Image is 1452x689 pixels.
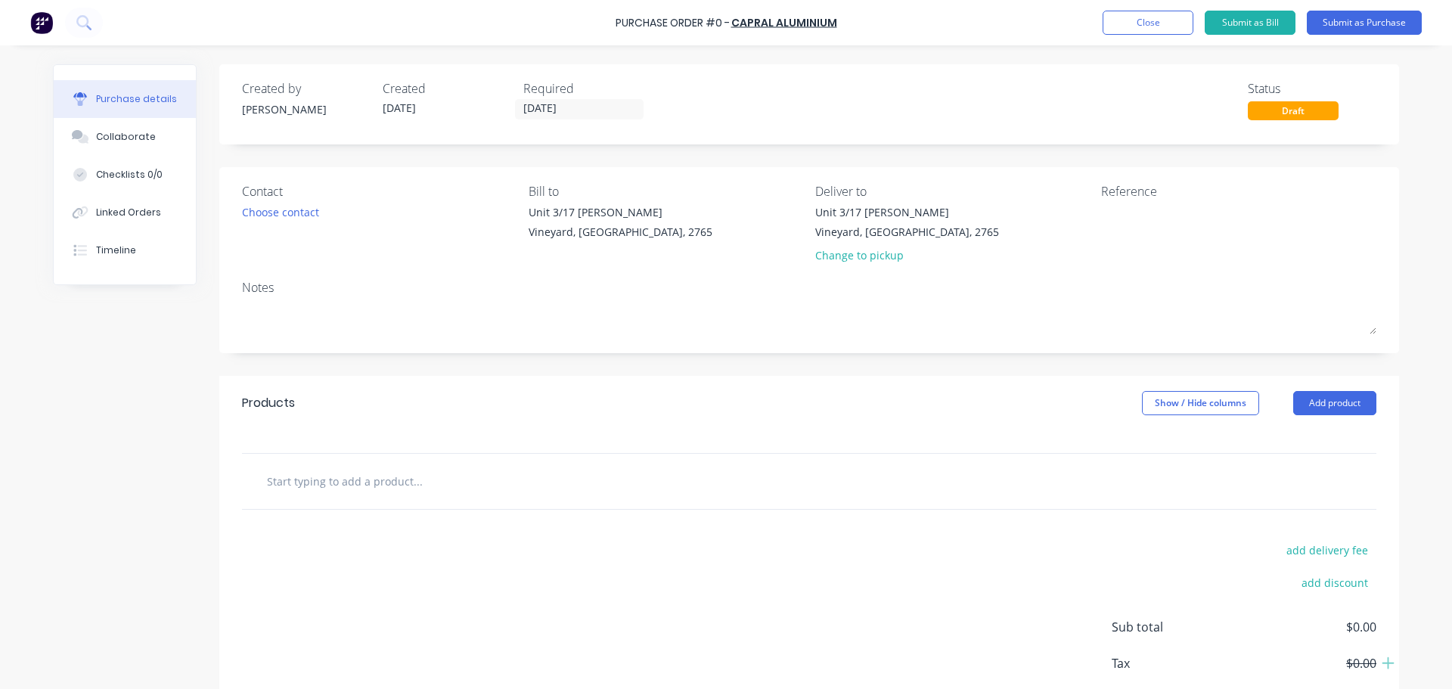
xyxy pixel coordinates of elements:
button: Linked Orders [54,194,196,231]
div: Reference [1101,182,1376,200]
div: Notes [242,278,1376,296]
div: Choose contact [242,204,319,220]
div: Change to pickup [815,247,999,263]
button: Submit as Purchase [1307,11,1422,35]
div: Deliver to [815,182,1091,200]
button: Submit as Bill [1205,11,1295,35]
img: Factory [30,11,53,34]
div: Contact [242,182,517,200]
button: Collaborate [54,118,196,156]
input: Start typing to add a product... [266,466,569,496]
button: add discount [1292,573,1376,592]
div: Checklists 0/0 [96,168,163,182]
button: add delivery fee [1277,540,1376,560]
div: Products [242,394,295,412]
div: Linked Orders [96,206,161,219]
div: [PERSON_NAME] [242,101,371,117]
div: Vineyard, [GEOGRAPHIC_DATA], 2765 [529,224,712,240]
div: Unit 3/17 [PERSON_NAME] [529,204,712,220]
button: Timeline [54,231,196,269]
div: Timeline [96,244,136,257]
button: Close [1103,11,1193,35]
div: Collaborate [96,130,156,144]
div: Required [523,79,652,98]
div: Unit 3/17 [PERSON_NAME] [815,204,999,220]
button: Add product [1293,391,1376,415]
div: Purchase Order #0 - [616,15,730,31]
span: $0.00 [1225,654,1376,672]
button: Show / Hide columns [1142,391,1259,415]
button: Checklists 0/0 [54,156,196,194]
div: Vineyard, [GEOGRAPHIC_DATA], 2765 [815,224,999,240]
span: Tax [1112,654,1225,672]
div: Bill to [529,182,804,200]
div: Purchase details [96,92,177,106]
div: Status [1248,79,1376,98]
span: Sub total [1112,618,1225,636]
a: Capral Aluminium [731,15,837,30]
div: Draft [1248,101,1339,120]
button: Purchase details [54,80,196,118]
div: Created [383,79,511,98]
div: Created by [242,79,371,98]
span: $0.00 [1225,618,1376,636]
